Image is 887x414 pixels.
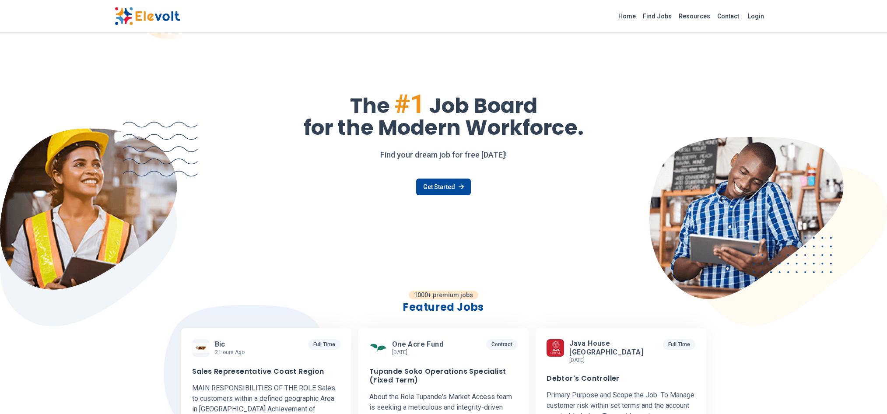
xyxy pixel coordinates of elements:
[416,179,471,195] a: Get Started
[547,339,564,357] img: Java House Africa
[639,9,675,23] a: Find Jobs
[569,339,656,357] span: Java House [GEOGRAPHIC_DATA]
[369,339,387,357] img: One Acre Fund
[115,7,180,25] img: Elevolt
[663,339,695,350] p: Full Time
[115,91,773,138] h1: The Job Board for the Modern Workforce.
[394,88,425,119] span: #1
[675,9,714,23] a: Resources
[486,339,518,350] p: Contract
[192,343,210,353] img: Bic
[615,9,639,23] a: Home
[547,374,620,383] h3: Debtor's Controller
[392,340,443,349] span: One Acre Fund
[569,357,659,364] p: [DATE]
[215,340,225,349] span: Bic
[714,9,743,23] a: Contact
[115,149,773,161] p: Find your dream job for free [DATE]!
[215,349,245,356] p: 2 hours ago
[743,7,769,25] a: Login
[392,349,447,356] p: [DATE]
[192,367,324,376] h3: Sales Representative Coast Region
[369,367,518,385] h3: Tupande Soko Operations Specialist (Fixed Term)
[308,339,340,350] p: Full Time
